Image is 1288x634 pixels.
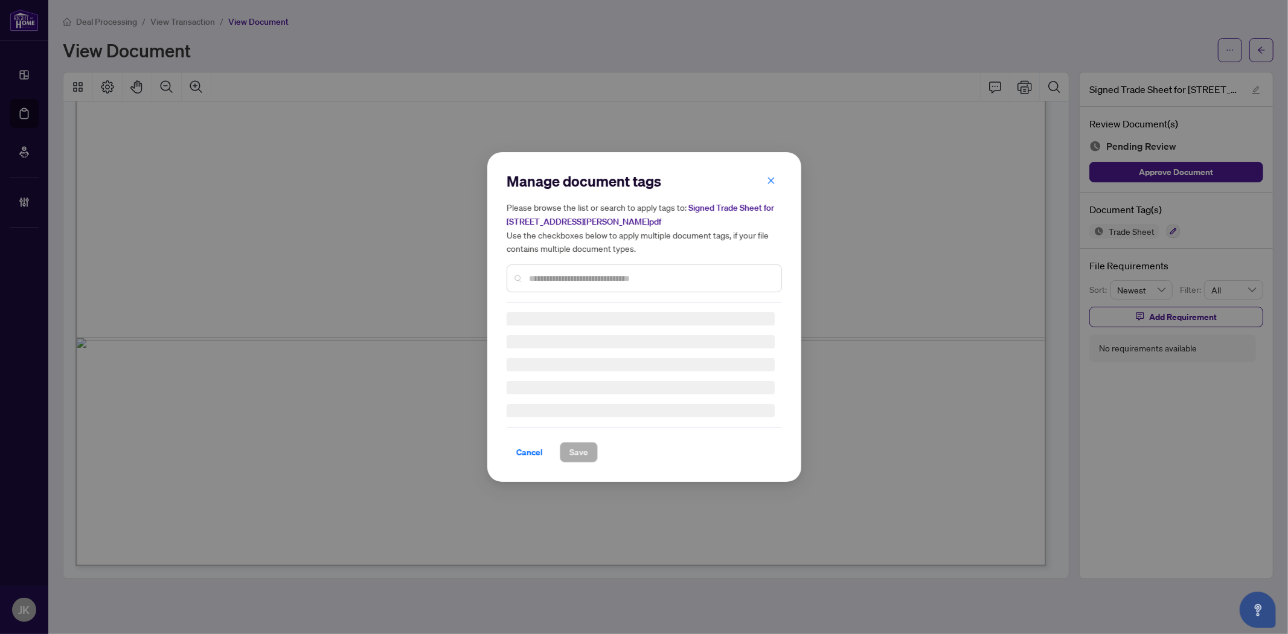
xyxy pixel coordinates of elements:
[507,171,782,191] h2: Manage document tags
[1240,592,1276,628] button: Open asap
[516,443,543,462] span: Cancel
[560,442,598,463] button: Save
[507,200,782,255] h5: Please browse the list or search to apply tags to: Use the checkboxes below to apply multiple doc...
[507,202,774,227] span: Signed Trade Sheet for [STREET_ADDRESS][PERSON_NAME]pdf
[507,442,553,463] button: Cancel
[767,176,775,185] span: close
